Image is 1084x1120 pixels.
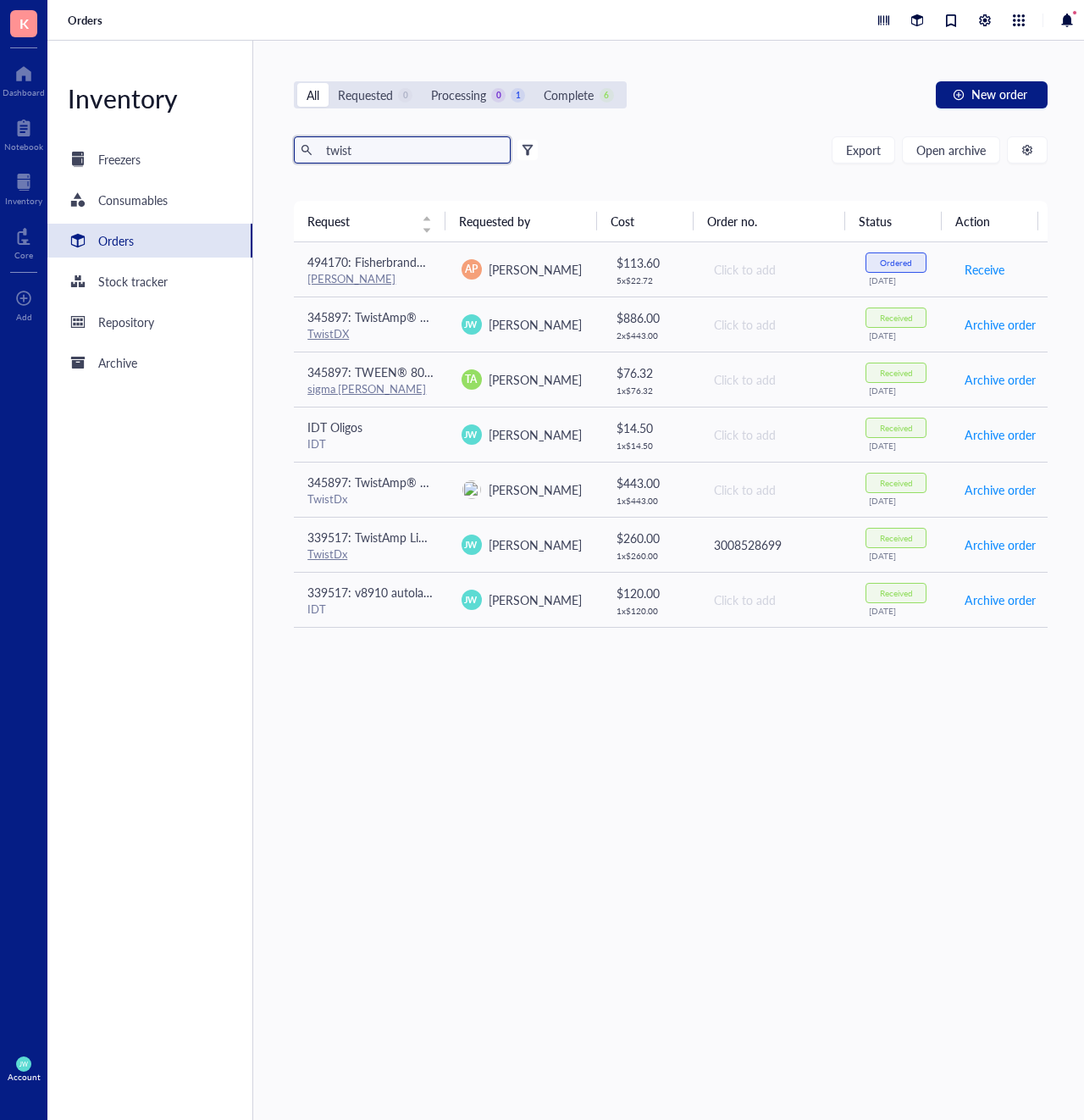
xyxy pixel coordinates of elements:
div: Core [14,250,33,260]
div: 6 [600,88,614,103]
span: 345897: TwistAmp® Basic [307,474,447,491]
div: Ordered [880,258,912,268]
td: Click to add [699,297,852,352]
a: Inventory [5,169,42,206]
a: TwistDx [307,546,347,562]
th: Order no. [694,201,845,241]
div: Inventory [5,196,42,206]
td: 3008528699 [699,517,852,572]
a: Core [14,223,33,260]
span: IDT Oligos [307,419,362,435]
th: Request [294,201,445,241]
span: [PERSON_NAME] [489,316,582,333]
th: Action [942,201,1038,241]
div: [DATE] [869,496,936,506]
div: Repository [98,313,154,331]
div: 5 x $ 22.72 [617,275,685,286]
td: Click to add [699,407,852,462]
input: Find orders in table [319,137,504,163]
span: Archive order [965,480,1036,499]
button: Archive order [964,586,1037,613]
div: segmented control [294,81,626,108]
div: $ 260.00 [617,529,685,547]
span: [PERSON_NAME] [489,536,582,553]
a: Notebook [4,114,43,152]
button: Archive order [964,531,1037,558]
div: 1 x $ 76.32 [617,385,685,396]
a: Dashboard [3,60,45,97]
div: 1 x $ 260.00 [617,551,685,561]
div: Received [880,313,913,323]
button: Open archive [902,136,1000,164]
span: 339517: v8910 autolamp primers [307,584,483,601]
div: Received [880,533,913,543]
button: Archive order [964,421,1037,448]
span: Archive order [965,535,1036,554]
button: New order [936,81,1048,108]
td: Click to add [699,572,852,627]
a: sigma [PERSON_NAME] [307,380,426,396]
th: Cost [597,201,694,241]
button: Archive order [964,366,1037,393]
div: Archive [98,353,137,372]
span: JW [464,538,478,552]
span: Archive order [965,425,1036,444]
span: 339517: TwistAmp Liquid Basic [307,529,472,546]
td: Click to add [699,352,852,407]
span: JW [464,593,478,607]
div: $ 113.60 [617,253,685,272]
a: [PERSON_NAME] [307,270,395,286]
div: 0 [398,88,412,103]
div: Freezers [98,150,141,169]
span: 345897: TwistAmp® Basic [307,308,447,325]
div: 1 [511,88,525,103]
div: Click to add [714,260,838,279]
div: [DATE] [869,385,936,396]
span: New order [971,87,1027,101]
div: 1 x $ 120.00 [617,606,685,616]
span: [PERSON_NAME] [489,426,582,443]
th: Requested by [445,201,597,241]
button: Archive order [964,476,1037,503]
div: [DATE] [869,551,936,561]
div: Click to add [714,590,838,609]
span: K [19,13,29,34]
span: 345897: TWEEN® 80 - 500mL [307,363,472,380]
div: $ 443.00 [617,474,685,492]
a: Freezers [47,142,252,176]
div: Received [880,478,913,488]
div: Processing [431,86,486,104]
span: JW [464,318,478,331]
div: 1 x $ 14.50 [617,441,685,451]
span: Archive order [965,370,1036,389]
div: Received [880,588,913,598]
div: $ 76.32 [617,363,685,382]
div: IDT [307,602,434,617]
div: Click to add [714,370,838,389]
div: 1 x $ 443.00 [617,496,685,506]
div: Notebook [4,141,43,152]
div: TwistDx [307,491,434,507]
div: Click to add [714,425,838,444]
div: Consumables [98,191,168,209]
span: Request [307,212,412,230]
a: Orders [47,224,252,258]
div: 2 x $ 443.00 [617,330,685,341]
div: [DATE] [869,441,936,451]
div: Inventory [47,81,252,115]
span: Receive [965,260,1004,279]
span: Open archive [916,143,986,157]
div: IDT [307,436,434,452]
div: $ 120.00 [617,584,685,602]
span: AP [465,262,478,277]
td: Click to add [699,462,852,517]
div: Received [880,423,913,433]
span: [PERSON_NAME] [489,591,582,608]
th: Status [845,201,942,241]
span: 494170: Fisherbrand™ High Precision Straight Tapered Flat Point Tweezers/Forceps [307,253,743,270]
div: 0 [491,88,506,103]
div: Account [8,1072,41,1082]
a: Orders [68,13,106,28]
div: Click to add [714,315,838,334]
span: [PERSON_NAME] [489,261,582,278]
